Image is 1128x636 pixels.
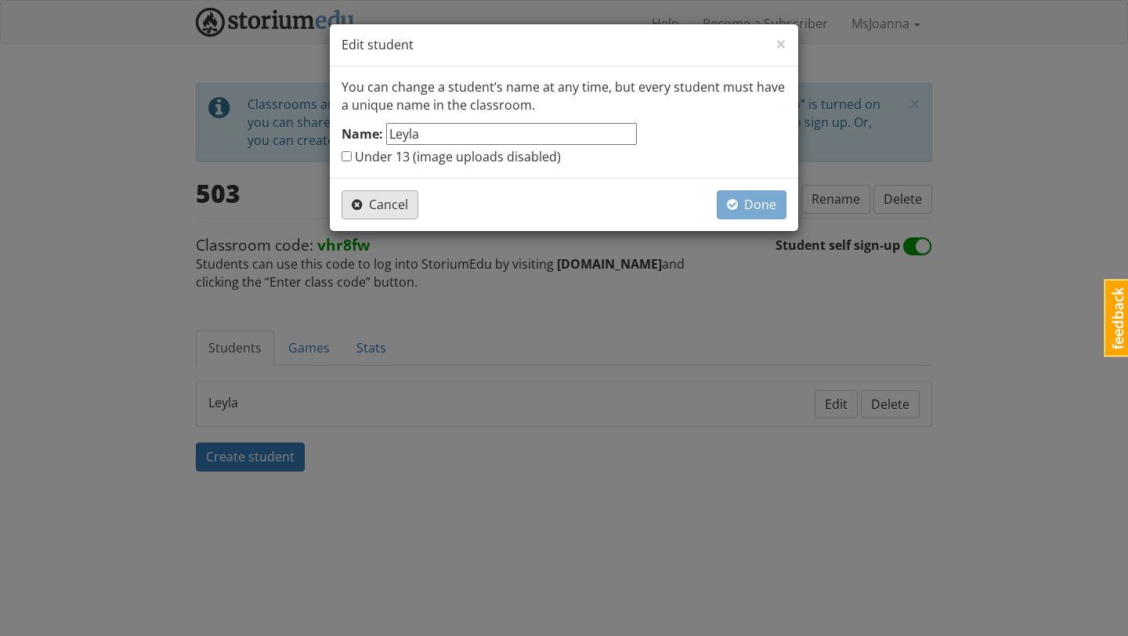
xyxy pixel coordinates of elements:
[352,196,408,213] span: Cancel
[342,148,561,166] label: Under 13 (image uploads disabled)
[342,78,786,114] p: You can change a student’s name at any time, but every student must have a unique name in the cla...
[330,24,798,67] div: Edit student
[775,31,786,56] span: ×
[342,125,383,143] label: Name:
[342,151,352,161] input: Under 13 (image uploads disabled)
[727,196,776,213] span: Done
[342,190,418,219] button: Cancel
[717,190,786,219] button: Done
